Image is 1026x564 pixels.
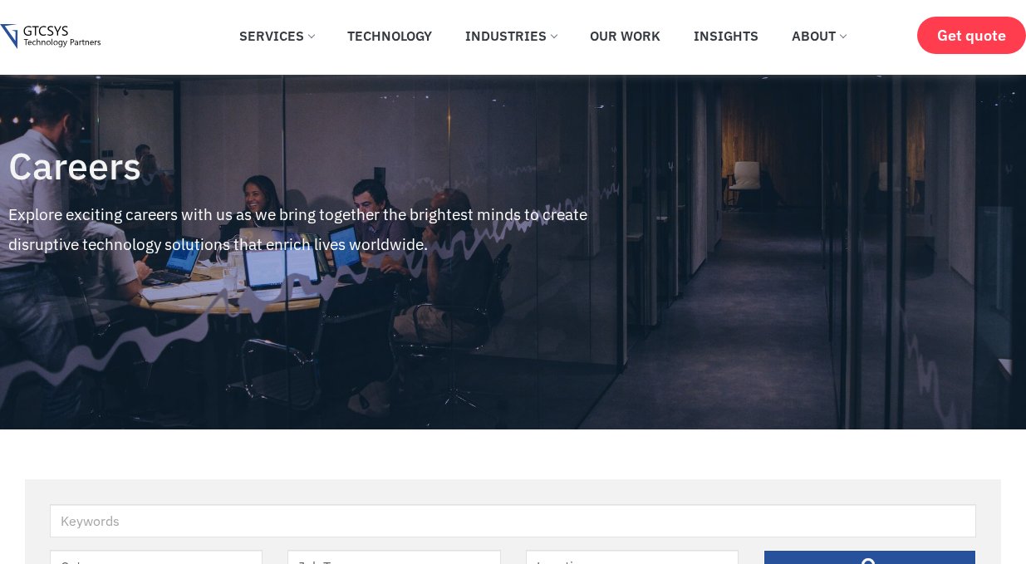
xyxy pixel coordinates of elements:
[779,17,858,54] a: About
[227,17,326,54] a: Services
[681,17,771,54] a: Insights
[453,17,569,54] a: Industries
[917,17,1026,54] a: Get quote
[8,145,633,187] h4: Careers
[923,460,1026,539] iframe: chat widget
[577,17,673,54] a: Our Work
[335,17,444,54] a: Technology
[8,199,633,259] p: Explore exciting careers with us as we bring together the brightest minds to create disruptive te...
[937,27,1006,44] span: Get quote
[50,504,976,537] input: Keywords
